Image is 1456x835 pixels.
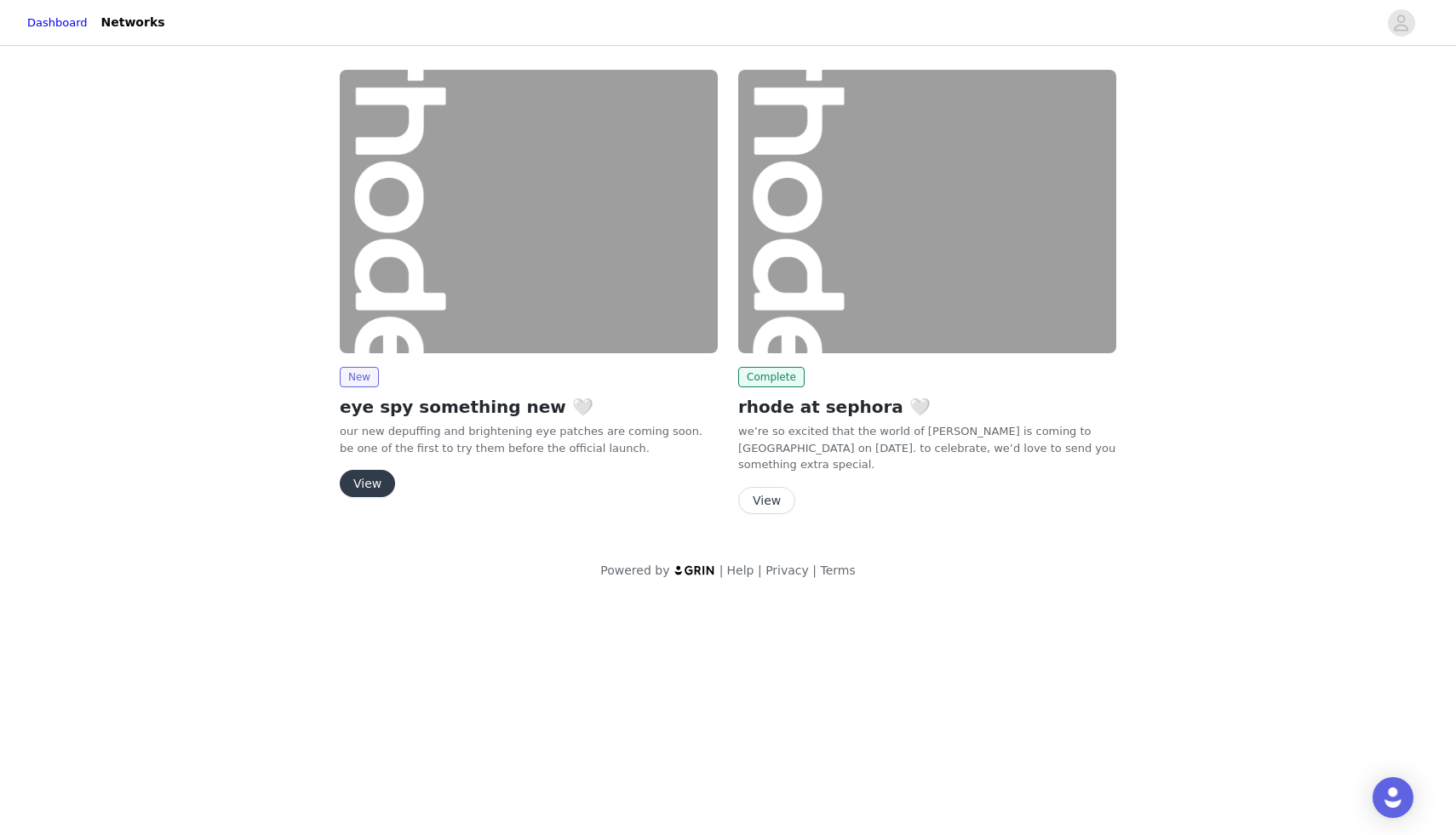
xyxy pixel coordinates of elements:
p: we’re so excited that the world of [PERSON_NAME] is coming to [GEOGRAPHIC_DATA] on [DATE]. to cel... [738,423,1116,473]
button: View [340,470,395,497]
img: rhode skin [340,70,718,353]
span: | [812,563,817,577]
span: | [719,563,724,577]
h2: eye spy something new 🤍 [340,394,718,420]
div: Open Intercom Messenger [1373,777,1413,818]
span: New [340,367,379,387]
a: Help [727,563,754,577]
img: rhode skin [738,70,1116,353]
p: our new depuffing and brightening eye patches are coming soon. be one of the first to try them be... [340,423,718,456]
span: Powered by [600,563,669,577]
a: Privacy [765,563,809,577]
img: logo [674,564,716,575]
a: Networks [91,3,175,42]
a: Dashboard [27,14,88,31]
button: View [738,487,795,514]
h2: rhode at sephora 🤍 [738,394,1116,420]
span: | [758,563,762,577]
div: avatar [1393,9,1409,37]
a: View [340,478,395,490]
a: View [738,495,795,507]
a: Terms [820,563,855,577]
span: Complete [738,367,805,387]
